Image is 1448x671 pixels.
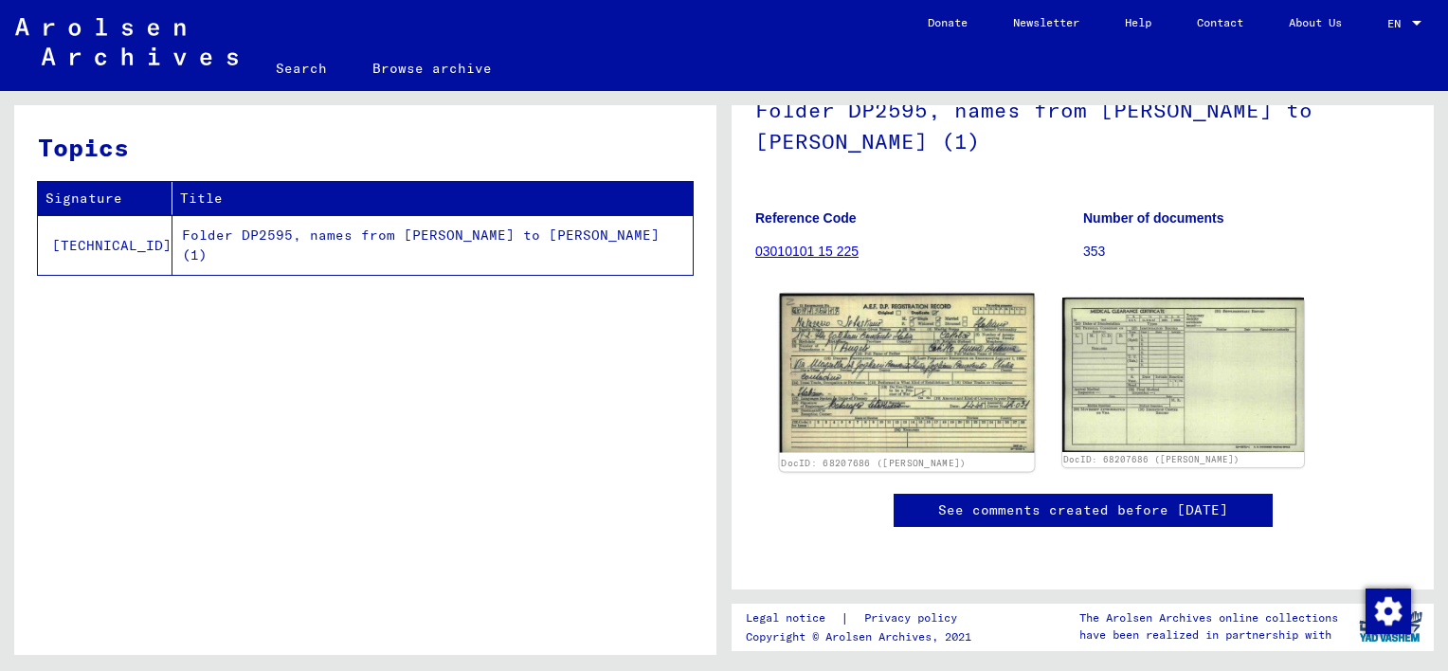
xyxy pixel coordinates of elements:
b: Reference Code [755,210,857,226]
p: 353 [1083,242,1410,262]
span: EN [1387,17,1408,30]
a: Browse archive [350,45,515,91]
th: Title [172,182,693,215]
th: Signature [38,182,172,215]
p: Copyright © Arolsen Archives, 2021 [746,628,980,645]
p: The Arolsen Archives online collections [1079,609,1338,626]
img: Change consent [1366,589,1411,634]
h1: Folder DP2595, names from [PERSON_NAME] to [PERSON_NAME] (1) [755,66,1410,181]
p: have been realized in partnership with [1079,626,1338,644]
img: yv_logo.png [1355,603,1426,650]
img: Arolsen_neg.svg [15,18,238,65]
td: Folder DP2595, names from [PERSON_NAME] to [PERSON_NAME] (1) [172,215,693,275]
a: DocID: 68207686 ([PERSON_NAME]) [1063,454,1240,464]
img: 002.jpg [1062,298,1305,451]
a: See comments created before [DATE] [938,500,1228,520]
b: Number of documents [1083,210,1224,226]
a: Search [253,45,350,91]
a: DocID: 68207686 ([PERSON_NAME]) [781,458,966,469]
a: Legal notice [746,608,841,628]
td: [TECHNICAL_ID] [38,215,172,275]
div: | [746,608,980,628]
h3: Topics [38,129,692,166]
img: 001.jpg [780,294,1034,453]
a: Privacy policy [849,608,980,628]
a: 03010101 15 225 [755,244,859,259]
